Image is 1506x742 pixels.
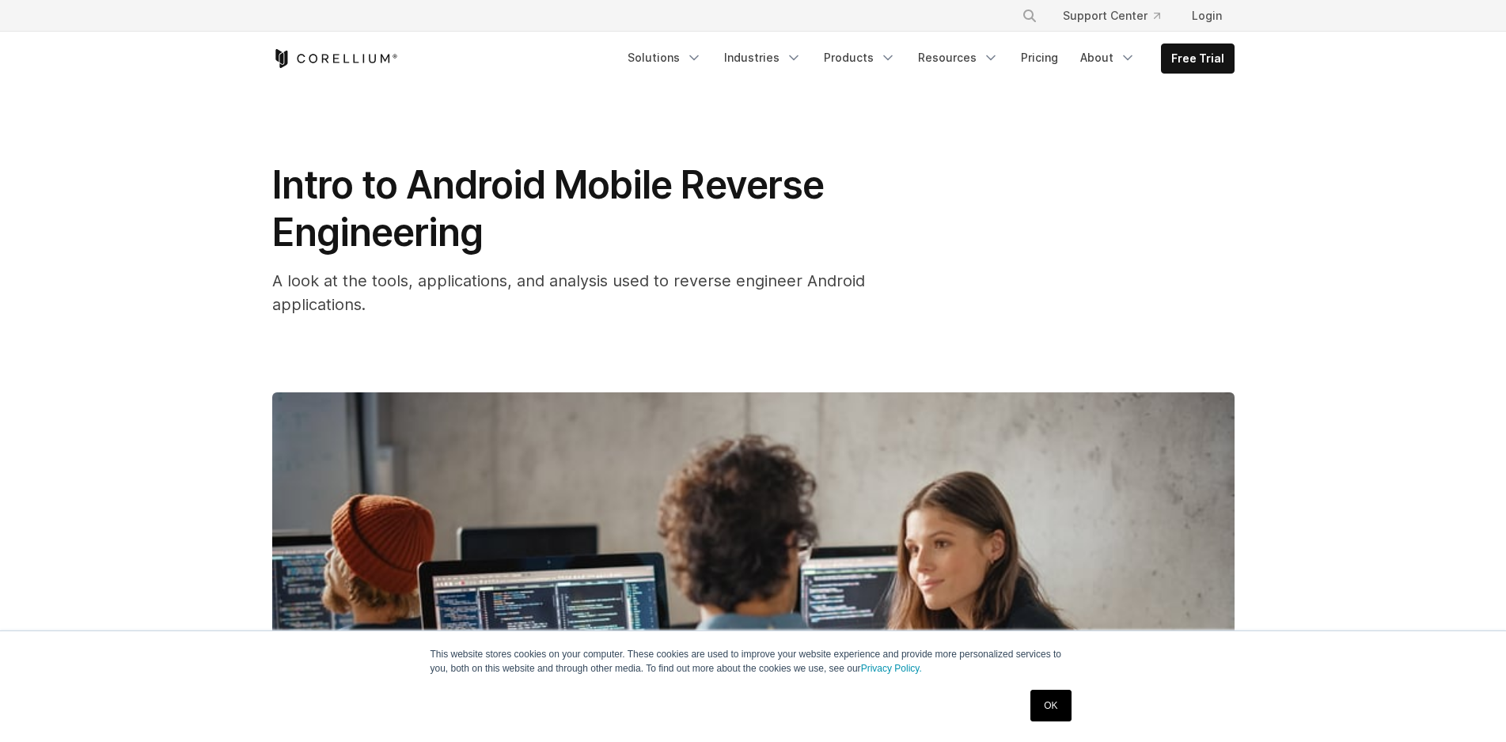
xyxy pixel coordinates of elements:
p: This website stores cookies on your computer. These cookies are used to improve your website expe... [431,647,1076,676]
a: Free Trial [1162,44,1234,73]
span: Intro to Android Mobile Reverse Engineering [272,161,824,256]
a: Resources [909,44,1008,72]
div: Navigation Menu [618,44,1235,74]
a: Industries [715,44,811,72]
a: Products [814,44,905,72]
a: About [1071,44,1145,72]
a: Support Center [1050,2,1173,30]
a: Privacy Policy. [861,663,922,674]
a: Corellium Home [272,49,398,68]
span: A look at the tools, applications, and analysis used to reverse engineer Android applications. [272,271,865,314]
a: OK [1030,690,1071,721]
a: Pricing [1011,44,1068,72]
div: Navigation Menu [1003,2,1235,30]
a: Solutions [618,44,711,72]
button: Search [1015,2,1044,30]
a: Login [1179,2,1235,30]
